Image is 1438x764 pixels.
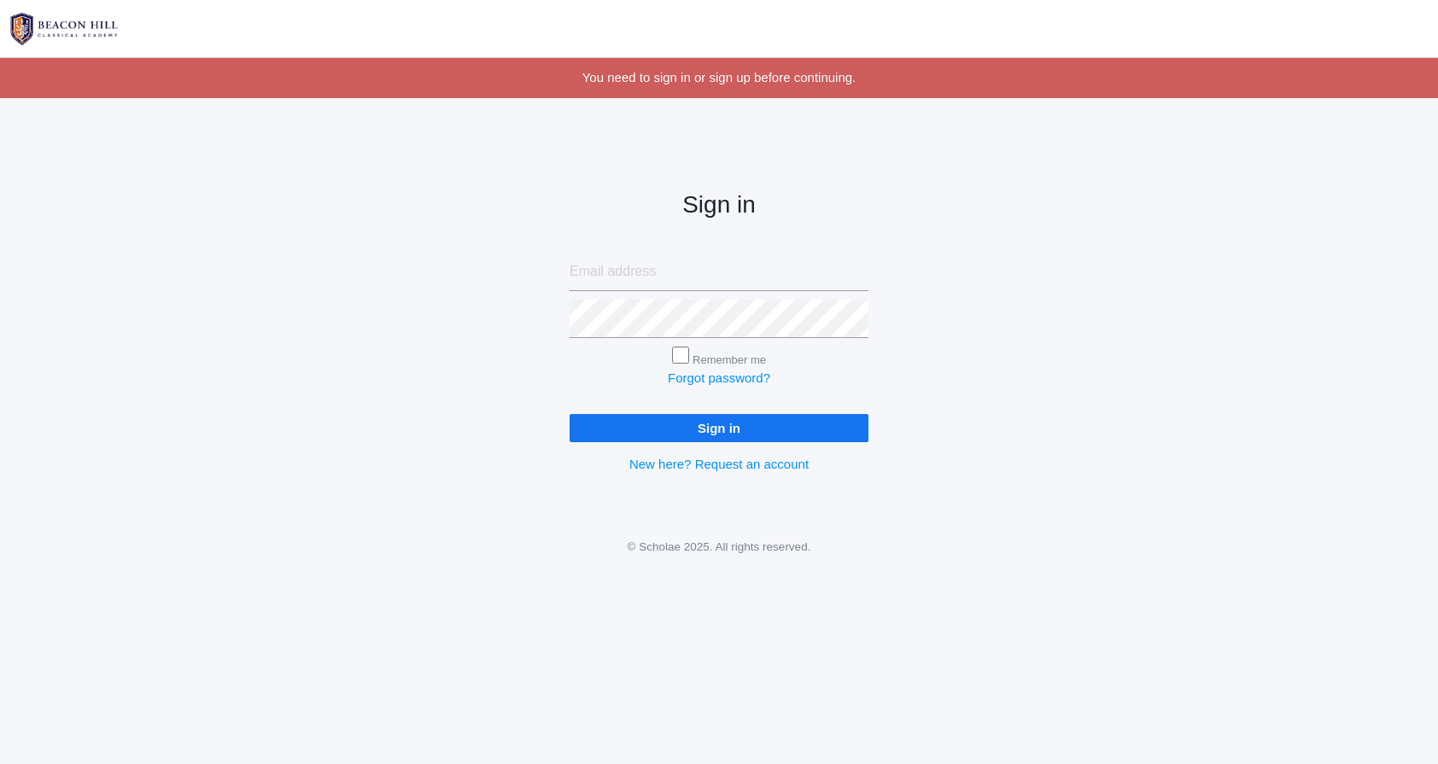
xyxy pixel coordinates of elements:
h2: Sign in [570,192,868,219]
a: New here? Request an account [629,457,809,471]
label: Remember me [693,353,766,366]
input: Sign in [570,414,868,442]
a: Forgot password? [668,370,770,385]
input: Email address [570,253,868,291]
